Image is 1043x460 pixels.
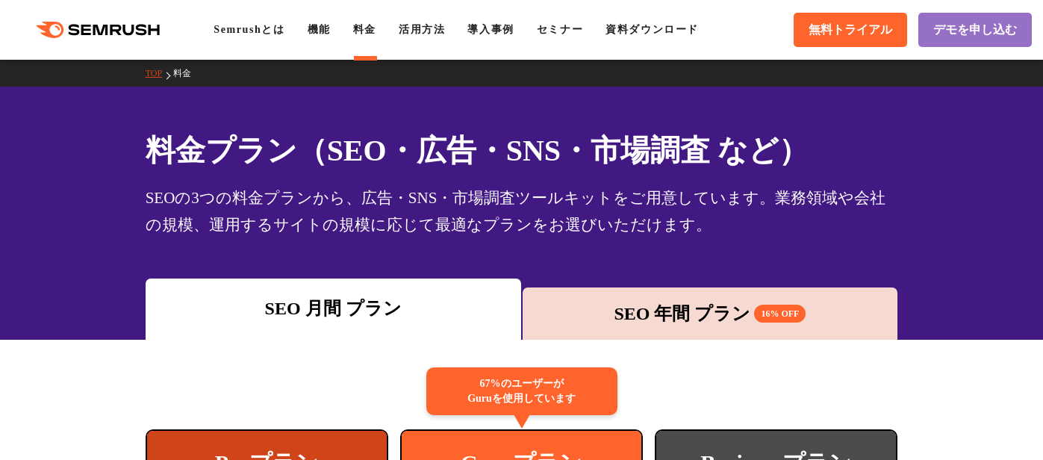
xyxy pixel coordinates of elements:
a: 導入事例 [467,24,514,35]
a: セミナー [537,24,583,35]
a: 料金 [173,68,202,78]
a: 機能 [308,24,331,35]
div: SEO 月間 プラン [153,295,514,322]
span: 16% OFF [754,305,806,323]
div: 67%のユーザーが Guruを使用しています [426,367,617,415]
span: デモを申し込む [933,22,1017,38]
div: SEOの3つの料金プランから、広告・SNS・市場調査ツールキットをご用意しています。業務領域や会社の規模、運用するサイトの規模に応じて最適なプランをお選びいただけます。 [146,184,898,238]
a: Semrushとは [214,24,284,35]
a: 無料トライアル [794,13,907,47]
a: TOP [146,68,173,78]
a: 活用方法 [399,24,445,35]
a: 資料ダウンロード [605,24,699,35]
a: デモを申し込む [918,13,1032,47]
div: SEO 年間 プラン [530,300,891,327]
a: 料金 [353,24,376,35]
h1: 料金プラン（SEO・広告・SNS・市場調査 など） [146,128,898,172]
span: 無料トライアル [809,22,892,38]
